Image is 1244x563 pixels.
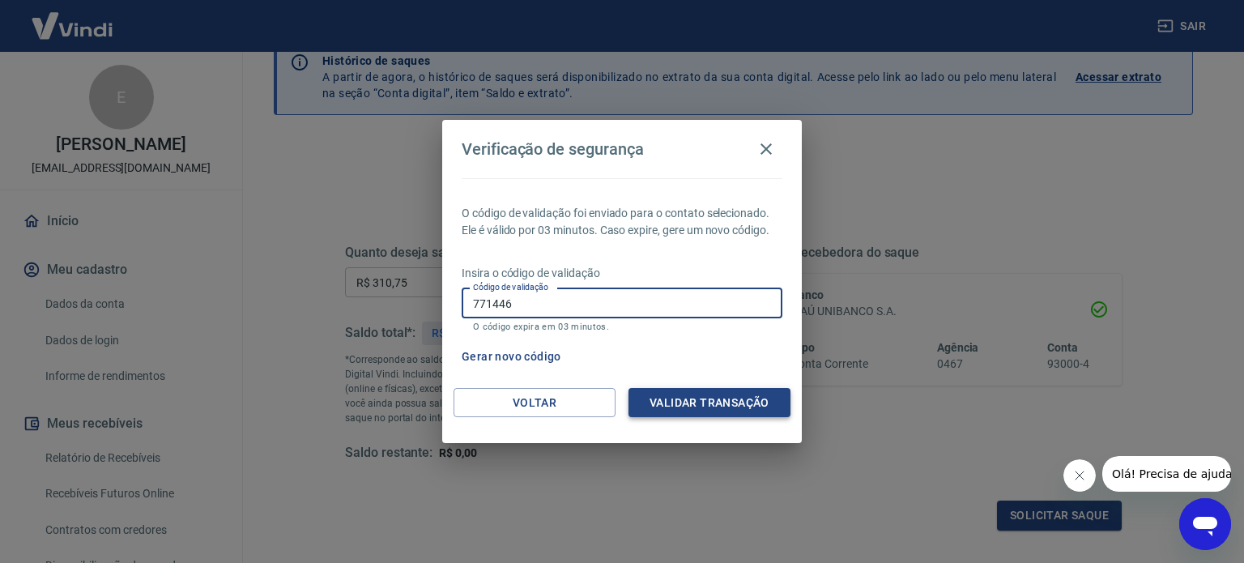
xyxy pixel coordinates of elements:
[473,281,548,293] label: Código de validação
[454,388,616,418] button: Voltar
[473,322,771,332] p: O código expira em 03 minutos.
[455,342,568,372] button: Gerar novo código
[628,388,790,418] button: Validar transação
[1102,456,1231,492] iframe: Mensagem da empresa
[1063,459,1096,492] iframe: Fechar mensagem
[462,265,782,282] p: Insira o código de validação
[10,11,136,24] span: Olá! Precisa de ajuda?
[462,139,644,159] h4: Verificação de segurança
[462,205,782,239] p: O código de validação foi enviado para o contato selecionado. Ele é válido por 03 minutos. Caso e...
[1179,498,1231,550] iframe: Botão para abrir a janela de mensagens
